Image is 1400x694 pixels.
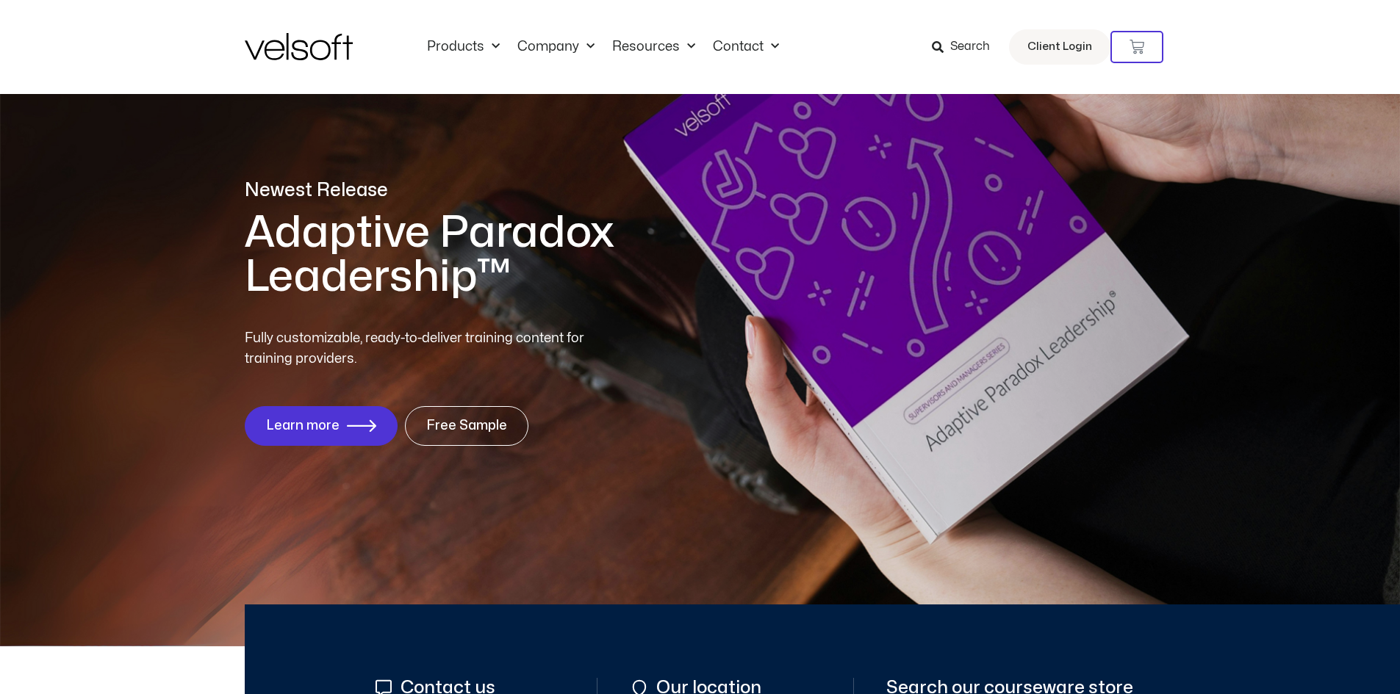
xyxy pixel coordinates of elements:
span: Free Sample [426,419,507,433]
a: ProductsMenu Toggle [418,39,509,55]
a: ContactMenu Toggle [704,39,788,55]
a: Client Login [1009,29,1110,65]
p: Newest Release [245,178,781,203]
nav: Menu [418,39,788,55]
h1: Adaptive Paradox Leadership™ [245,211,781,299]
a: Search [932,35,1000,59]
p: Fully customizable, ready-to-deliver training content for training providers. [245,328,611,369]
a: Free Sample [405,406,528,446]
img: Velsoft Training Materials [245,33,353,60]
a: ResourcesMenu Toggle [603,39,704,55]
span: Learn more [266,419,340,433]
span: Client Login [1027,37,1092,57]
span: Search [950,37,990,57]
a: Learn more [245,406,398,446]
a: CompanyMenu Toggle [509,39,603,55]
